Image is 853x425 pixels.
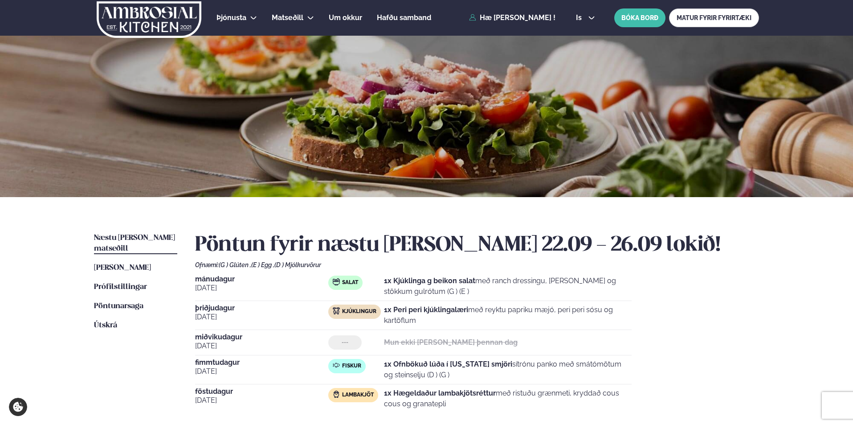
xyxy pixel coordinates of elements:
[333,278,340,285] img: salad.svg
[669,8,759,27] a: MATUR FYRIR FYRIRTÆKI
[384,305,632,326] p: með reyktu papriku mæjó, peri peri sósu og kartöflum
[94,322,117,329] span: Útskrá
[342,339,348,346] span: ---
[195,341,328,351] span: [DATE]
[251,261,274,268] span: (E ) Egg ,
[216,13,246,22] span: Þjónusta
[576,14,584,21] span: is
[329,12,362,23] a: Um okkur
[333,307,340,314] img: chicken.svg
[9,398,27,416] a: Cookie settings
[195,334,328,341] span: miðvikudagur
[333,362,340,369] img: fish.svg
[384,276,475,285] strong: 1x Kjúklinga g beikon salat
[195,283,328,293] span: [DATE]
[384,305,468,314] strong: 1x Peri peri kjúklingalæri
[195,276,328,283] span: mánudagur
[272,13,303,22] span: Matseðill
[384,388,632,409] p: með ristuðu grænmeti, kryddað cous cous og granatepli
[384,338,518,347] strong: Mun ekki [PERSON_NAME] þennan dag
[94,282,147,293] a: Prófílstillingar
[195,312,328,322] span: [DATE]
[195,233,759,258] h2: Pöntun fyrir næstu [PERSON_NAME] 22.09 - 26.09 lokið!
[384,276,632,297] p: með ranch dressingu, [PERSON_NAME] og stökkum gulrótum (G ) (E )
[219,261,251,268] span: (G ) Glúten ,
[342,363,361,370] span: Fiskur
[329,13,362,22] span: Um okkur
[384,389,496,397] strong: 1x Hægeldaður lambakjötsréttur
[195,305,328,312] span: þriðjudagur
[377,12,431,23] a: Hafðu samband
[94,283,147,291] span: Prófílstillingar
[469,14,555,22] a: Hæ [PERSON_NAME] !
[94,301,143,312] a: Pöntunarsaga
[342,308,376,315] span: Kjúklingur
[216,12,246,23] a: Þjónusta
[195,366,328,377] span: [DATE]
[96,1,202,38] img: logo
[94,302,143,310] span: Pöntunarsaga
[195,359,328,366] span: fimmtudagur
[94,264,151,272] span: [PERSON_NAME]
[274,261,321,268] span: (D ) Mjólkurvörur
[195,388,328,395] span: föstudagur
[94,233,177,254] a: Næstu [PERSON_NAME] matseðill
[94,263,151,273] a: [PERSON_NAME]
[342,392,374,399] span: Lambakjöt
[94,320,117,331] a: Útskrá
[384,359,632,380] p: sítrónu panko með smátómötum og steinselju (D ) (G )
[195,261,759,268] div: Ofnæmi:
[272,12,303,23] a: Matseðill
[384,360,512,368] strong: 1x Ofnbökuð lúða í [US_STATE] smjöri
[195,395,328,406] span: [DATE]
[342,279,358,286] span: Salat
[377,13,431,22] span: Hafðu samband
[614,8,665,27] button: BÓKA BORÐ
[94,234,175,252] span: Næstu [PERSON_NAME] matseðill
[569,14,602,21] button: is
[333,391,340,398] img: Lamb.svg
